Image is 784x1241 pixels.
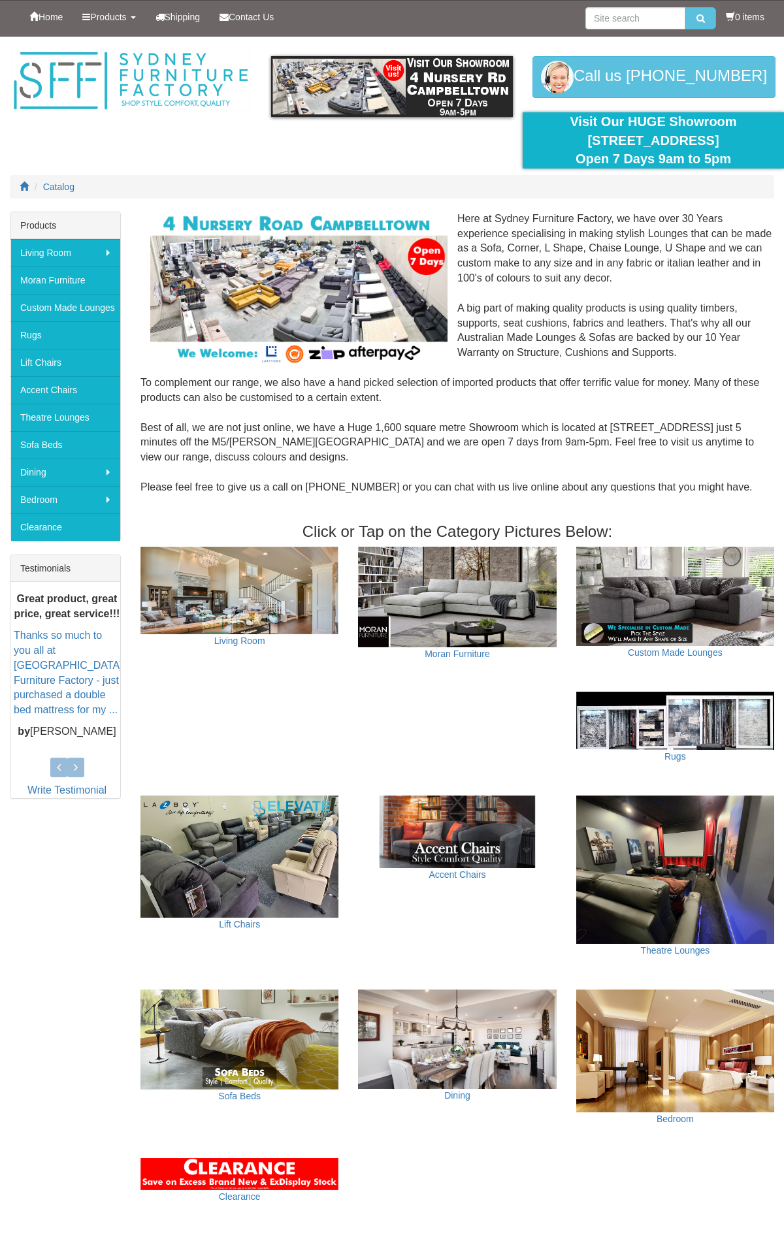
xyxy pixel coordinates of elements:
a: Bedroom [10,486,120,513]
span: Products [90,12,126,22]
img: Rugs [576,692,774,750]
a: Custom Made Lounges [628,647,723,658]
a: Contact Us [210,1,284,33]
a: Accent Chairs [429,869,485,880]
a: Clearance [219,1191,261,1202]
span: Shipping [165,12,201,22]
a: Lift Chairs [219,919,260,929]
a: Clearance [10,513,120,541]
b: Great product, great price, great service!!! [14,594,120,620]
img: Lift Chairs [140,796,338,918]
a: Lift Chairs [10,349,120,376]
img: Living Room [140,547,338,634]
img: Dining [358,990,556,1089]
div: Visit Our HUGE Showroom [STREET_ADDRESS] Open 7 Days 9am to 5pm [532,112,774,169]
img: Sydney Furniture Factory [10,50,252,112]
img: Theatre Lounges [576,796,774,944]
li: 0 items [726,10,764,24]
a: Dining [444,1090,470,1101]
img: Sofa Beds [140,990,338,1089]
div: Testimonials [10,555,120,582]
a: Home [20,1,73,33]
a: Theatre Lounges [10,404,120,431]
b: by [18,726,30,737]
a: Sofa Beds [10,431,120,459]
div: Products [10,212,120,239]
img: showroom.gif [271,56,513,117]
a: Rugs [664,751,686,762]
a: Dining [10,459,120,486]
input: Site search [585,7,685,29]
a: Moran Furniture [425,649,490,659]
a: Write Testimonial [27,784,106,796]
a: Living Room [10,239,120,266]
a: Moran Furniture [10,266,120,294]
a: Accent Chairs [10,376,120,404]
a: Shipping [146,1,210,33]
a: Living Room [214,636,265,646]
a: Products [73,1,145,33]
a: Bedroom [657,1114,694,1124]
a: Theatre Lounges [640,945,710,956]
span: Home [39,12,63,22]
img: Accent Chairs [358,796,556,868]
a: Sofa Beds [218,1091,261,1101]
h3: Click or Tap on the Category Pictures Below: [140,523,774,540]
a: Custom Made Lounges [10,294,120,321]
div: Here at Sydney Furniture Factory, we have over 30 Years experience specialising in making stylish... [140,212,774,510]
a: Rugs [10,321,120,349]
img: Clearance [140,1158,338,1190]
span: Contact Us [229,12,274,22]
img: Custom Made Lounges [576,547,774,646]
img: Bedroom [576,990,774,1112]
a: Catalog [43,182,74,192]
img: Corner Modular Lounges [150,212,448,366]
a: Thanks so much to you all at [GEOGRAPHIC_DATA] Furniture Factory - just purchased a double bed ma... [14,630,123,715]
img: Moran Furniture [358,547,556,647]
p: [PERSON_NAME] [14,724,120,739]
